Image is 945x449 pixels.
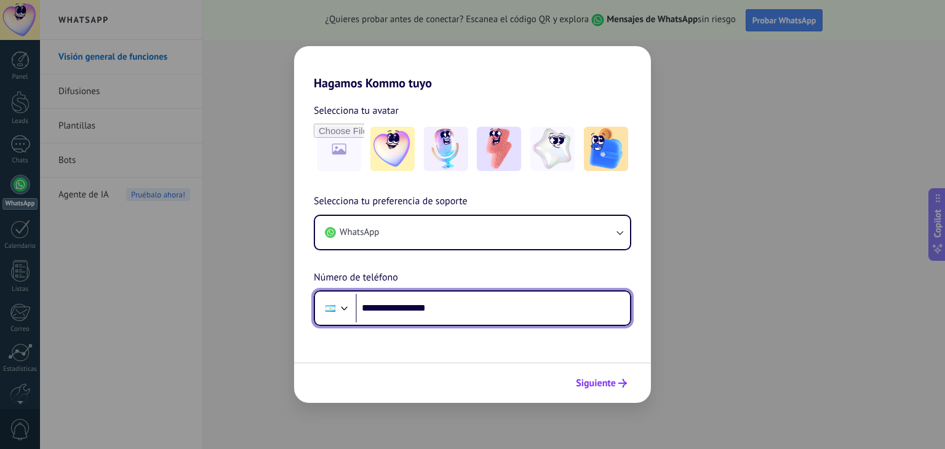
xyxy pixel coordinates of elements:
[314,270,398,286] span: Número de teléfono
[576,379,616,387] span: Siguiente
[319,295,342,321] div: Argentina: + 54
[584,127,628,171] img: -5.jpeg
[340,226,379,239] span: WhatsApp
[570,373,632,394] button: Siguiente
[424,127,468,171] img: -2.jpeg
[315,216,630,249] button: WhatsApp
[370,127,415,171] img: -1.jpeg
[314,103,399,119] span: Selecciona tu avatar
[314,194,468,210] span: Selecciona tu preferencia de soporte
[294,46,651,90] h2: Hagamos Kommo tuyo
[530,127,575,171] img: -4.jpeg
[477,127,521,171] img: -3.jpeg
